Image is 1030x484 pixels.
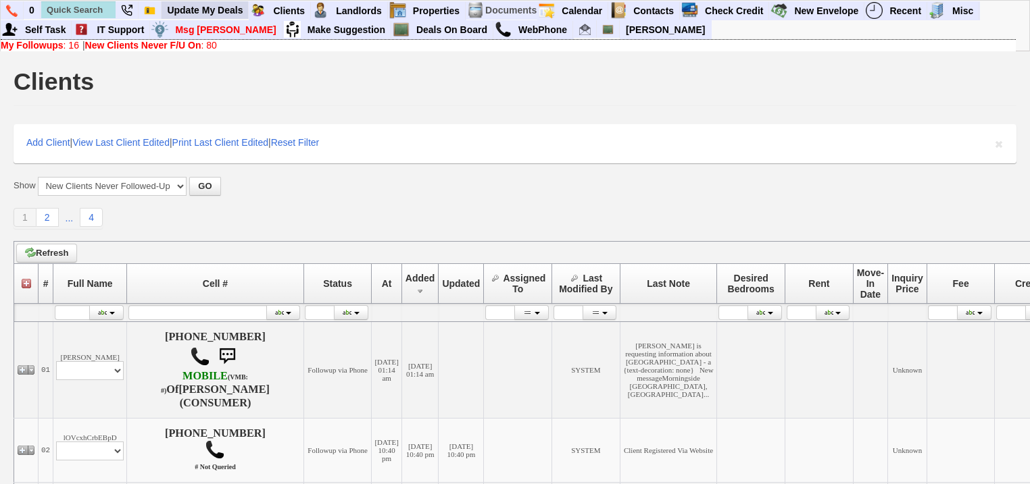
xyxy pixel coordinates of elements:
[503,273,545,294] span: Assigned To
[552,321,620,418] td: SYSTEM
[271,137,320,148] a: Reset Filter
[53,418,127,482] td: lOVcxhCrbEBpD
[888,321,927,418] td: Unknown
[610,2,627,19] img: contact.png
[372,321,401,418] td: [DATE] 01:14 am
[189,177,220,196] button: GO
[442,278,480,289] span: Updated
[39,263,53,303] th: #
[91,21,150,38] a: IT Support
[178,383,270,396] b: [PERSON_NAME]
[312,2,329,19] img: landlord.png
[866,2,883,19] img: recent.png
[175,24,276,35] font: Msg [PERSON_NAME]
[249,2,266,19] img: clients.png
[947,2,979,20] a: Misc
[323,278,352,289] span: Status
[406,273,435,284] span: Added
[121,5,132,16] img: phone22.png
[214,343,241,370] img: sms.png
[85,40,217,51] a: New Clients Never F/U On: 80
[170,21,282,38] a: Msg [PERSON_NAME]
[39,418,53,482] td: 02
[36,208,59,227] a: 2
[302,21,391,38] a: Make Suggestion
[467,2,484,19] img: docs.png
[620,21,710,38] a: [PERSON_NAME]
[1,40,1016,51] div: |
[372,418,401,482] td: [DATE] 10:40 pm
[162,1,249,19] a: Update My Deals
[620,418,717,482] td: Client Registered Via Website
[789,2,864,20] a: New Envelope
[382,278,392,289] span: At
[401,321,439,418] td: [DATE] 01:14 am
[14,124,1016,163] div: | | |
[884,2,927,20] a: Recent
[857,267,884,300] span: Move-In Date
[161,373,248,394] font: (VMB: #)
[80,208,103,227] a: 4
[559,273,612,294] span: Last Modified By
[620,321,717,418] td: [PERSON_NAME] is requesting information about [GEOGRAPHIC_DATA] - a {text-decoration: none} New m...
[130,427,301,473] h4: [PHONE_NUMBER]
[1,40,79,51] a: My Followups: 16
[888,418,927,482] td: Unknown
[182,370,228,382] font: MOBILE
[439,418,484,482] td: [DATE] 10:40 pm
[556,2,608,20] a: Calendar
[205,439,225,460] img: call.png
[20,21,72,38] a: Self Task
[203,278,228,289] span: Cell #
[73,21,90,38] img: help2.png
[401,418,439,482] td: [DATE] 10:40 pm
[628,2,680,20] a: Contacts
[14,208,36,227] a: 1
[144,5,155,16] img: Bookmark.png
[728,273,775,294] span: Desired Bedrooms
[1,40,64,51] b: My Followups
[538,2,555,19] img: appt_icon.png
[330,2,388,20] a: Landlords
[16,244,77,263] a: Refresh
[411,21,493,38] a: Deals On Board
[68,278,113,289] span: Full Name
[39,321,53,418] td: 01
[647,278,690,289] span: Last Note
[1,21,18,38] img: myadd.png
[41,1,116,18] input: Quick Search
[389,2,406,19] img: properties.png
[172,137,268,148] a: Print Last Client Edited
[891,273,923,294] span: Inquiry Price
[59,209,80,227] a: ...
[808,278,829,289] span: Rent
[770,2,787,19] img: gmoney.png
[552,418,620,482] td: SYSTEM
[408,2,466,20] a: Properties
[24,1,41,19] a: 0
[513,21,573,38] a: WebPhone
[602,24,614,35] img: chalkboard.png
[6,5,18,17] img: phone.png
[485,1,537,20] td: Documents
[681,2,698,19] img: creditreport.png
[700,2,769,20] a: Check Credit
[161,370,248,396] b: T-Mobile USA, Inc.
[53,321,127,418] td: [PERSON_NAME]
[268,2,311,20] a: Clients
[303,321,372,418] td: Followup via Phone
[929,2,946,19] img: officebldg.png
[495,21,512,38] img: call.png
[303,418,372,482] td: Followup via Phone
[14,70,94,94] h1: Clients
[195,463,236,470] font: # Not Queried
[130,331,301,409] h4: [PHONE_NUMBER] Of (CONSUMER)
[26,137,70,148] a: Add Client
[284,21,301,38] img: su2.jpg
[579,24,591,35] img: Renata@HomeSweetHomeProperties.com
[953,278,969,289] span: Fee
[85,40,201,51] b: New Clients Never F/U On
[151,21,168,38] img: money.png
[190,346,210,367] img: call.png
[14,180,36,192] label: Show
